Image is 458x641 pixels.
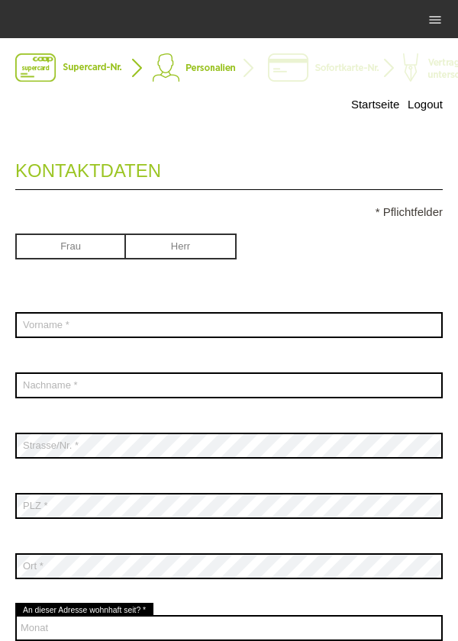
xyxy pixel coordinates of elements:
[408,98,443,111] a: Logout
[15,205,443,218] p: * Pflichtfelder
[420,14,450,24] a: menu
[351,98,399,111] a: Startseite
[427,12,443,27] i: menu
[15,145,443,190] legend: Kontaktdaten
